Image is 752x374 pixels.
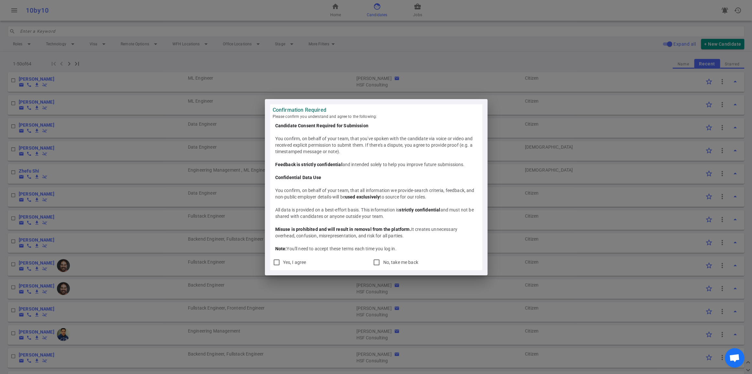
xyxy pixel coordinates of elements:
[283,260,306,265] span: Yes, I agree
[275,226,477,239] div: It creates unnecessary overhead, confusion, misrepresentation, and risk for all parties.
[273,107,480,113] strong: Confirmation Required
[275,175,321,180] b: Confidential Data Use
[275,245,477,252] div: You'll need to accept these terms each time you log in.
[275,123,368,128] b: Candidate Consent Required for Submission
[273,113,480,120] span: Please confirm you understand and agree to the following:
[275,207,477,220] div: All data is provided on a best-effort basis. This information is and must not be shared with cand...
[383,260,418,265] span: No, take me back
[275,135,477,155] div: You confirm, on behalf of your team, that you've spoken with the candidate via voice or video and...
[275,227,411,232] b: Misuse is prohibited and will result in removal from the platform.
[275,187,477,200] div: You confirm, on behalf of your team, that all information we provide-search criteria, feedback, a...
[399,207,440,212] b: strictly confidential
[725,348,744,368] div: Open chat
[275,161,477,168] div: and intended solely to help you improve future submissions.
[275,246,287,251] b: Note:
[275,162,343,167] b: Feedback is strictly confidential
[345,194,380,199] b: used exclusively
